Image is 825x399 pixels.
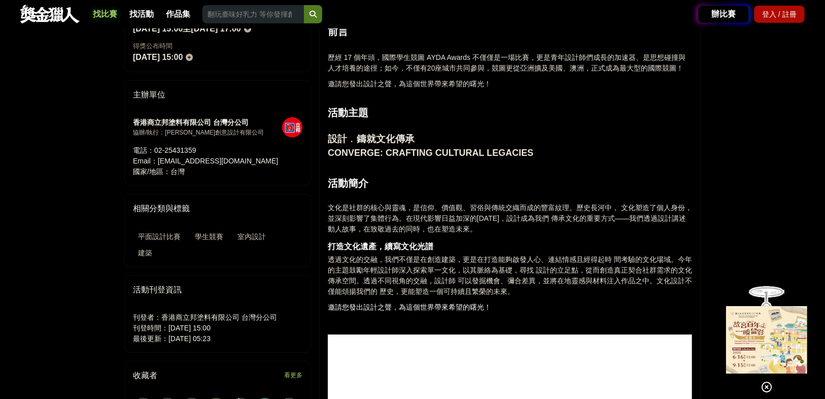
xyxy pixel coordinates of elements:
span: [DATE] 17:00 [191,24,240,33]
div: 刊登者： 香港商立邦塗料有限公司 台灣分公司 [133,312,302,323]
span: 國家/地區： [133,168,170,176]
a: 室內設計 [232,230,271,243]
div: 登入 / 註冊 [754,6,805,23]
div: 刊登時間： [DATE] 15:00 [133,323,302,334]
span: 透過文化的交融，我們不僅是在創造建築，更是在打造能夠啟發人心、連結情感且經得起時 間考驗的文化場域。今年的主題鼓勵年輕設計師深入探索單一文化，以其脈絡為基礎，尋找 設計的立足點，從而創造真正契合... [328,255,692,295]
div: 電話： 02-25431359 [133,145,282,156]
input: 翻玩臺味好乳力 等你發揮創意！ [202,5,304,23]
strong: CONVERGE: CRAFTING CULTURAL LEGACIES [328,148,533,158]
a: 找活動 [125,7,158,21]
div: 活動刊登資訊 [125,276,311,304]
strong: 前言 [328,26,348,37]
div: Email： [EMAIL_ADDRESS][DOMAIN_NAME] [133,156,282,167]
div: 香港商立邦塗料有限公司 台灣分公司 [133,117,282,128]
div: 最後更新： [DATE] 05:23 [133,334,302,344]
span: 文化是社群的核心與靈魂，是信仰、價值觀、習俗與傳統交織而成的豐富紋理。歷史長河中， 文化塑造了個人身份，並深刻影響了集體行為。在現代影響日益加深的[DATE]，設計成為我們 傳承文化的重要方式—... [328,204,692,233]
strong: 打造文化遺產，續寫文化光譜 [328,242,433,251]
span: [DATE] 15:00 [133,53,183,61]
div: 主辦單位 [125,81,311,109]
a: 找比賽 [89,7,121,21]
div: 相關分類與標籤 [125,194,311,223]
strong: 活動簡介 [328,178,368,189]
span: 邀請您發出設計之聲，為這個世界帶來希望的曙光！ [328,80,491,88]
span: 台灣 [170,168,185,176]
a: 辦比賽 [698,6,749,23]
span: 得獎公布時間 [133,41,302,51]
strong: 設計﹒鑄就文化傳承 [328,134,415,144]
a: 建築 [133,247,157,259]
a: 作品集 [162,7,194,21]
span: 看更多 [284,370,302,381]
a: 平面設計比賽 [133,230,186,243]
img: 968ab78a-c8e5-4181-8f9d-94c24feca916.png [726,306,807,374]
span: 歷經 17 個年頭，國際學生競圖 AYDA Awards 不僅僅是一場比賽，更是青年設計師們成長的加速器、是思想碰撞與人才培養的途徑；如今，不僅有20座城市共同參與，競圖更從亞洲擴及美國、澳洲，... [328,53,685,72]
div: 協辦/執行： [PERSON_NAME]創意設計有限公司 [133,128,282,137]
a: 學生競賽 [190,230,228,243]
span: 邀請您發出設計之聲，為這個世界帶來希望的曙光！ [328,303,491,311]
span: 收藏者 [133,371,157,380]
span: [DATE] 15:00 [133,24,183,33]
strong: 活動主題 [328,107,368,118]
span: 至 [183,24,191,33]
